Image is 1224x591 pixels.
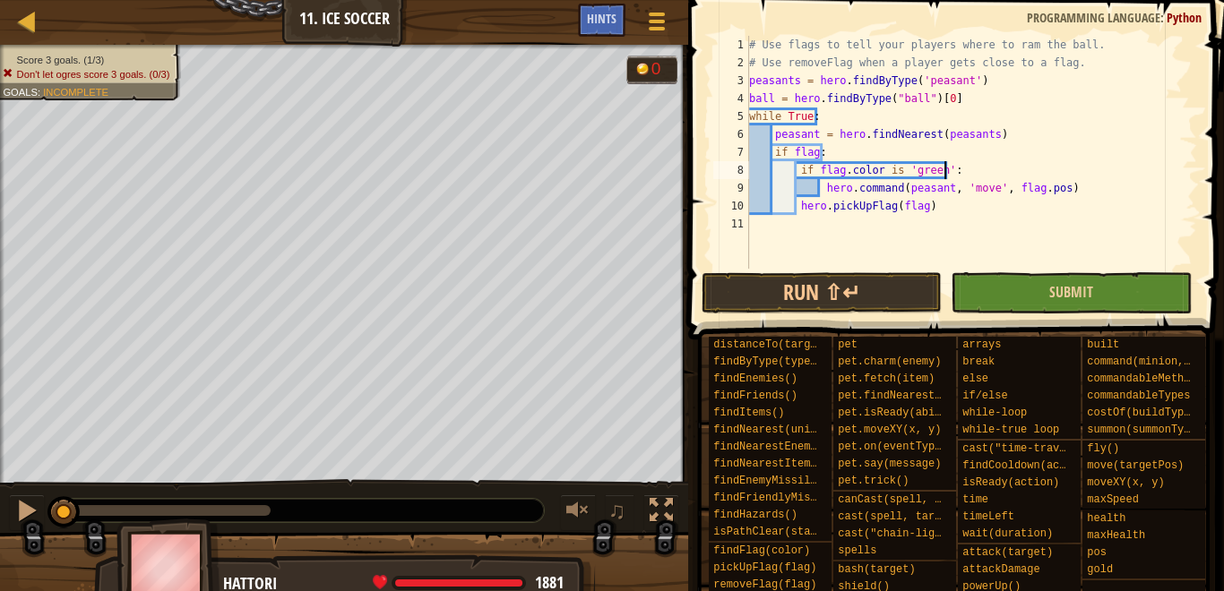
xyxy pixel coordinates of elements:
[713,475,836,487] span: findEnemyMissiles()
[713,544,810,557] span: findFlag(color)
[838,390,1012,402] span: pet.findNearestByType(type)
[962,459,1091,472] span: findCooldown(action)
[1087,459,1184,472] span: move(targetPos)
[1087,563,1113,576] span: gold
[1027,9,1160,26] span: Programming language
[643,494,679,531] button: Toggle fullscreen
[962,510,1014,523] span: timeLeft
[713,492,855,504] span: findFriendlyMissiles()
[838,373,935,385] span: pet.fetch(item)
[713,407,784,419] span: findItems()
[1087,476,1164,489] span: moveXY(x, y)
[3,67,169,81] li: Don't let ogres score 3 goals.
[962,476,1059,489] span: isReady(action)
[962,563,1039,576] span: attackDamage
[3,53,169,67] li: Score 3 goals.
[713,143,749,161] div: 7
[962,424,1059,436] span: while-true loop
[838,407,967,419] span: pet.isReady(ability)
[713,578,816,591] span: removeFlag(flag)
[1087,493,1139,506] span: maxSpeed
[962,442,1136,455] span: cast("time-travel", target)
[713,373,797,385] span: findEnemies()
[713,72,749,90] div: 3
[713,526,862,538] span: isPathClear(start, end)
[962,338,1001,351] span: arrays
[1087,338,1119,351] span: built
[605,494,635,531] button: ♫
[713,390,797,402] span: findFriends()
[962,546,1053,559] span: attack(target)
[1087,442,1119,455] span: fly()
[962,373,988,385] span: else
[9,494,45,531] button: Ctrl + P: Pause
[713,36,749,54] div: 1
[1087,546,1107,559] span: pos
[713,161,749,179] div: 8
[713,509,797,521] span: findHazards()
[838,510,961,523] span: cast(spell, target)
[634,4,679,46] button: Show game menu
[838,493,979,506] span: canCast(spell, target)
[713,441,830,453] span: findNearestEnemy()
[713,125,749,143] div: 6
[838,424,941,436] span: pet.moveXY(x, y)
[838,355,941,368] span: pet.charm(enemy)
[373,575,564,591] div: health: 1881 / 1881
[713,338,830,351] span: distanceTo(target)
[17,68,170,80] span: Don't let ogres score 3 goals. (0/3)
[962,390,1007,402] span: if/else
[713,107,749,125] div: 5
[651,60,669,77] div: 0
[838,527,1038,540] span: cast("chain-lightning", target)
[838,544,876,557] span: spells
[713,197,749,215] div: 10
[962,355,995,368] span: break
[713,424,830,436] span: findNearest(units)
[560,494,596,531] button: Adjust volume
[17,54,105,65] span: Score 3 goals. (1/3)
[713,215,749,233] div: 11
[702,272,942,313] button: Run ⇧↵
[713,458,823,470] span: findNearestItem()
[1049,282,1093,302] span: Submit
[838,563,915,576] span: bash(target)
[951,272,1191,313] button: Submit
[3,86,38,98] span: Goals
[838,441,1005,453] span: pet.on(eventType, handler)
[1087,424,1203,436] span: summon(summonType)
[838,458,941,470] span: pet.say(message)
[626,56,677,84] div: Team 'humans' has 0 gold.
[838,338,858,351] span: pet
[1087,512,1125,525] span: health
[713,54,749,72] div: 2
[43,86,108,98] span: Incomplete
[1167,9,1202,26] span: Python
[1087,407,1196,419] span: costOf(buildType)
[962,493,988,506] span: time
[1087,373,1203,385] span: commandableMethods
[587,10,616,27] span: Hints
[1087,390,1190,402] span: commandableTypes
[713,179,749,197] div: 9
[1160,9,1167,26] span: :
[1087,529,1145,542] span: maxHealth
[838,475,909,487] span: pet.trick()
[713,561,816,574] span: pickUpFlag(flag)
[713,355,862,368] span: findByType(type, units)
[962,527,1053,540] span: wait(duration)
[713,90,749,107] div: 4
[38,86,43,98] span: :
[962,407,1027,419] span: while-loop
[608,497,626,524] span: ♫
